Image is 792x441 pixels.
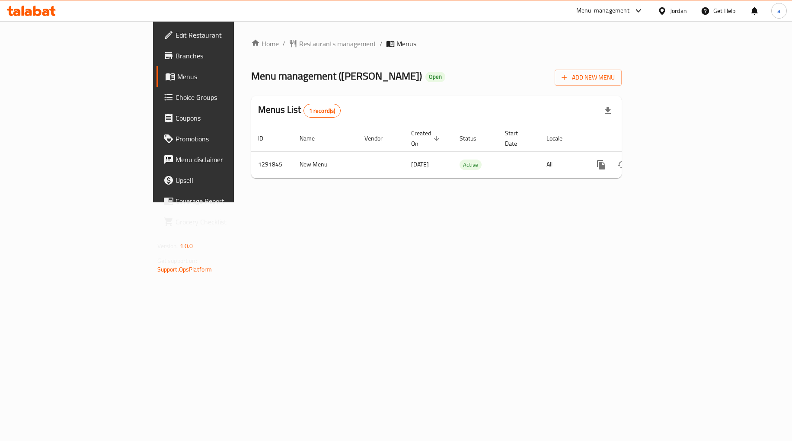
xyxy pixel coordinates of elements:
a: Branches [156,45,285,66]
div: Total records count [303,104,341,118]
span: Coupons [176,113,278,123]
span: Menu management ( [PERSON_NAME] ) [251,66,422,86]
a: Support.OpsPlatform [157,264,212,275]
a: Grocery Checklist [156,211,285,232]
button: Change Status [612,154,632,175]
div: Jordan [670,6,687,16]
div: Export file [597,100,618,121]
span: Status [460,133,488,144]
a: Menu disclaimer [156,149,285,170]
span: Restaurants management [299,38,376,49]
span: Start Date [505,128,529,149]
span: Version: [157,240,179,252]
a: Choice Groups [156,87,285,108]
span: ID [258,133,275,144]
a: Coupons [156,108,285,128]
span: Coverage Report [176,196,278,206]
span: Get support on: [157,255,197,266]
button: more [591,154,612,175]
span: 1 record(s) [304,107,341,115]
span: Add New Menu [562,72,615,83]
button: Add New Menu [555,70,622,86]
span: Promotions [176,134,278,144]
table: enhanced table [251,125,681,178]
span: Name [300,133,326,144]
a: Upsell [156,170,285,191]
span: Vendor [364,133,394,144]
span: Menus [177,71,278,82]
h2: Menus List [258,103,341,118]
span: Created On [411,128,442,149]
span: Menus [396,38,416,49]
a: Edit Restaurant [156,25,285,45]
th: Actions [584,125,681,152]
span: Branches [176,51,278,61]
a: Restaurants management [289,38,376,49]
td: - [498,151,540,178]
span: Locale [546,133,574,144]
span: Edit Restaurant [176,30,278,40]
li: / [380,38,383,49]
span: Active [460,160,482,170]
a: Menus [156,66,285,87]
div: Menu-management [576,6,629,16]
span: a [777,6,780,16]
span: [DATE] [411,159,429,170]
td: All [540,151,584,178]
span: 1.0.0 [180,240,193,252]
span: Grocery Checklist [176,217,278,227]
nav: breadcrumb [251,38,622,49]
div: Open [425,72,445,82]
a: Promotions [156,128,285,149]
span: Open [425,73,445,80]
td: New Menu [293,151,358,178]
span: Upsell [176,175,278,185]
span: Choice Groups [176,92,278,102]
a: Coverage Report [156,191,285,211]
span: Menu disclaimer [176,154,278,165]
